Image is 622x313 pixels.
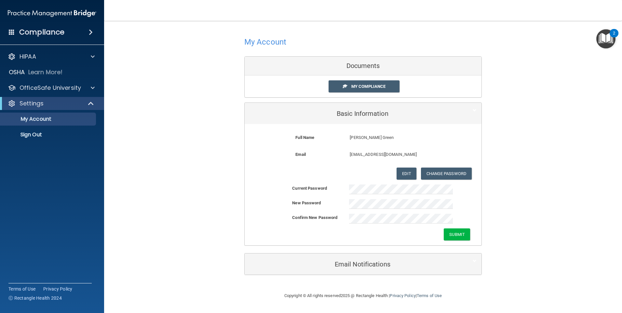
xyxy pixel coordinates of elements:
img: PMB logo [8,7,96,20]
button: Open Resource Center, 2 new notifications [596,29,615,48]
button: Submit [444,228,470,240]
b: New Password [292,200,321,205]
p: HIPAA [20,53,36,61]
iframe: Drift Widget Chat Controller [509,267,614,293]
p: Learn More! [28,68,63,76]
b: Email [295,152,306,157]
h5: Email Notifications [250,261,457,268]
div: Documents [245,57,481,75]
div: 2 [613,33,615,42]
a: Basic Information [250,106,477,121]
p: OfficeSafe University [20,84,81,92]
a: Terms of Use [417,293,442,298]
span: Ⓒ Rectangle Health 2024 [8,295,62,301]
p: Settings [20,100,44,107]
div: Copyright © All rights reserved 2025 @ Rectangle Health | | [244,285,482,306]
h4: My Account [244,38,286,46]
a: Privacy Policy [390,293,415,298]
p: [PERSON_NAME] Green [350,134,449,142]
h5: Basic Information [250,110,457,117]
p: Sign Out [4,131,93,138]
p: My Account [4,116,93,122]
p: OSHA [9,68,25,76]
a: HIPAA [8,53,95,61]
button: Change Password [421,168,472,180]
b: Current Password [292,186,327,191]
a: Settings [8,100,94,107]
p: [EMAIL_ADDRESS][DOMAIN_NAME] [350,151,449,158]
span: My Compliance [351,84,385,89]
a: Privacy Policy [43,286,73,292]
a: OfficeSafe University [8,84,95,92]
a: Terms of Use [8,286,35,292]
b: Confirm New Password [292,215,337,220]
b: Full Name [295,135,314,140]
button: Edit [397,168,416,180]
a: Email Notifications [250,257,477,271]
h4: Compliance [19,28,64,37]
